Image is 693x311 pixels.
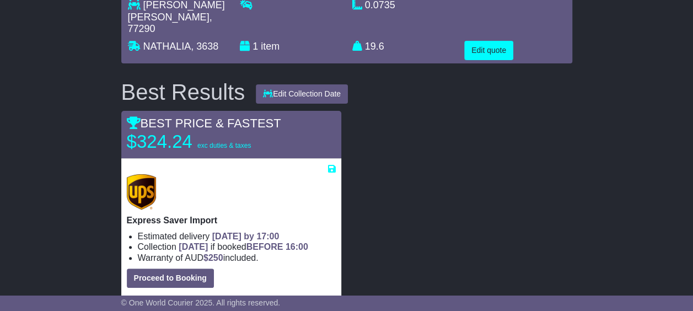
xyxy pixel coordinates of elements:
li: Warranty of AUD included. [138,253,336,263]
button: Proceed to Booking [127,269,214,288]
button: Edit quote [464,41,513,60]
span: BEST PRICE & FASTEST [127,116,281,130]
span: 1 [253,41,258,52]
span: 250 [208,253,223,262]
span: , 77290 [128,12,212,35]
span: [DATE] [179,242,208,251]
span: NATHALIA [143,41,191,52]
span: [DATE] by 17:00 [212,232,280,241]
span: BEFORE [246,242,283,251]
span: © One World Courier 2025. All rights reserved. [121,298,281,307]
span: , 3638 [191,41,218,52]
button: Edit Collection Date [256,84,348,104]
span: item [261,41,280,52]
span: 16:00 [286,242,308,251]
span: $ [203,253,223,262]
p: Express Saver Import [127,215,336,226]
span: exc duties & taxes [197,142,251,149]
span: 19.6 [365,41,384,52]
li: Collection [138,242,336,252]
span: if booked [179,242,308,251]
div: Best Results [116,80,251,104]
img: UPS (new): Express Saver Import [127,174,157,210]
p: $324.24 [127,131,265,153]
li: Estimated delivery [138,231,336,242]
